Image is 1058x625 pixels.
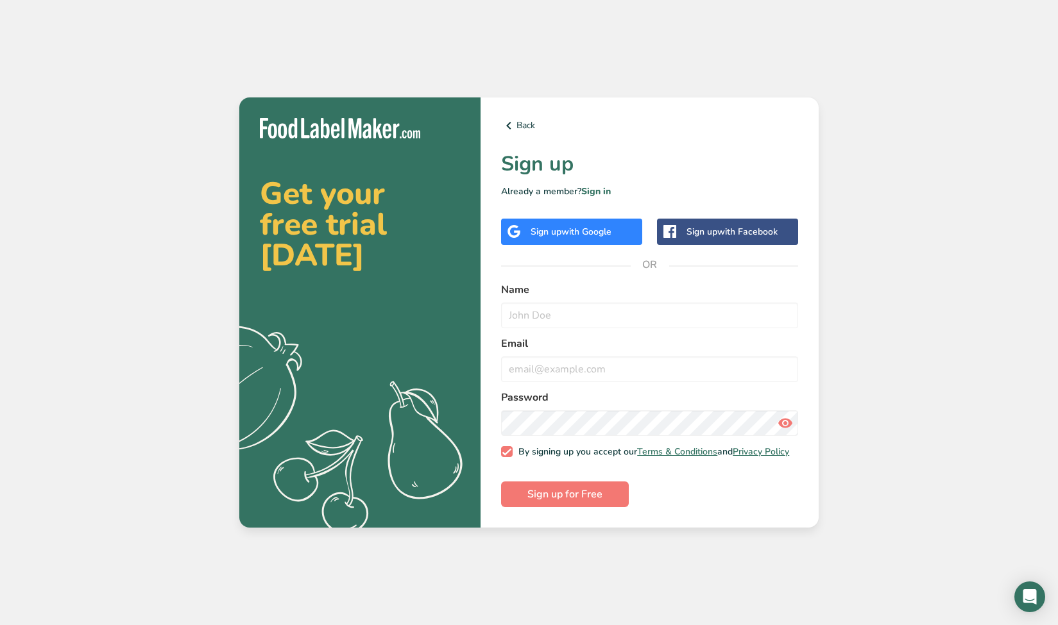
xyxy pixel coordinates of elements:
label: Email [501,336,798,351]
p: Already a member? [501,185,798,198]
div: Sign up [687,225,778,238]
a: Sign in [581,185,611,197]
span: Sign up for Free [527,487,602,502]
a: Back [501,118,798,133]
img: Food Label Maker [260,118,420,139]
a: Terms & Conditions [637,446,717,458]
span: By signing up you accept our and [513,446,790,458]
div: Sign up [531,225,611,238]
label: Name [501,282,798,297]
button: Sign up for Free [501,481,629,507]
input: John Doe [501,303,798,328]
h1: Sign up [501,149,798,179]
h2: Get your free trial [DATE] [260,178,460,271]
label: Password [501,390,798,405]
span: with Google [561,226,611,238]
div: Open Intercom Messenger [1014,581,1045,612]
span: OR [631,246,669,284]
a: Privacy Policy [733,446,789,458]
span: with Facebook [717,226,778,238]
input: email@example.com [501,356,798,382]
